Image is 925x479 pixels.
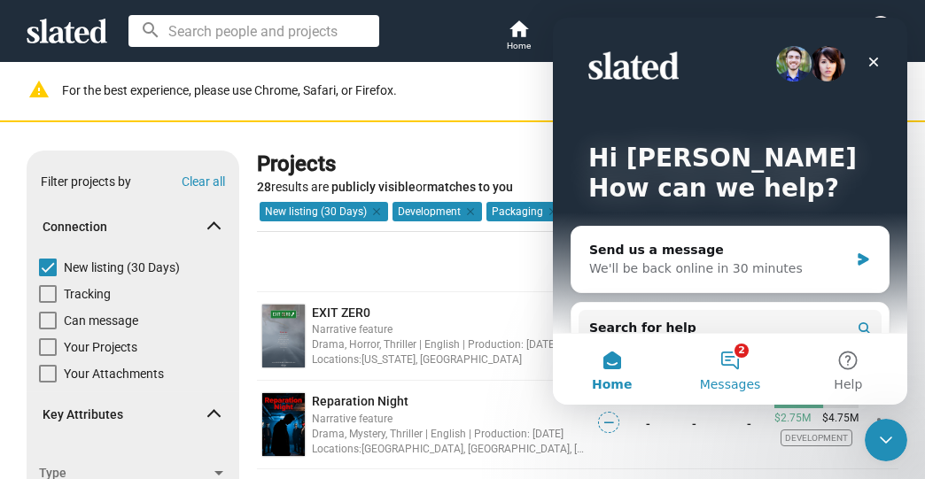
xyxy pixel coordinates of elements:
[507,35,531,57] span: Home
[64,312,138,329] span: Can message
[646,417,650,431] a: -
[486,202,564,221] mat-chip: Packaging
[257,180,271,194] strong: 28
[870,16,891,37] img: Sharon Bruneau
[312,425,586,442] div: Drama, Mystery, Thriller | English | Production: [DATE]
[312,440,586,457] div: [GEOGRAPHIC_DATA], [GEOGRAPHIC_DATA], [GEOGRAPHIC_DATA], [GEOGRAPHIC_DATA]
[128,15,379,47] input: Search people and projects
[549,18,611,57] button: Services
[257,180,513,194] span: results are or
[43,406,209,423] span: Key Attributes
[43,219,209,236] span: Connection
[312,305,370,320] span: EXIT ZER0
[62,79,888,103] div: For the best experience, please use Chrome, Safari, or Firefox.
[461,204,477,220] mat-icon: clear
[262,305,305,367] img: undefined
[64,365,164,382] span: Your Attachments
[312,321,586,337] div: Narrative feature
[262,393,305,456] img: undefined
[27,198,239,255] mat-expansion-panel-header: Connection
[508,18,529,39] mat-icon: home
[257,151,891,179] div: Projects
[632,15,657,41] mat-icon: people
[865,419,907,461] iframe: Intercom live chat
[41,174,131,190] div: Filter projects by
[312,393,586,457] a: Reparation NightNarrative featureDrama, Mystery, Thriller | English | Production: [DATE]Locations...
[259,390,308,460] a: undefined
[553,18,907,405] iframe: Intercom live chat
[868,414,890,436] mat-icon: more_vert
[312,336,586,352] div: Drama, Horror, Thriller | English | Production: [DATE]
[259,301,308,371] a: undefined
[260,202,388,221] mat-chip: New listing (30 Days)
[28,79,50,100] mat-icon: warning
[64,338,137,356] span: Your Projects
[312,353,361,366] span: Locations:
[427,180,513,194] b: matches to you
[543,204,559,220] mat-icon: clear
[747,417,751,431] a: -
[312,410,586,427] div: Narrative feature
[312,443,361,455] span: Locations:
[598,421,619,436] a: —
[331,180,416,194] b: publicly visible
[64,259,180,276] span: New listing (30 Days)
[393,202,482,221] mat-chip: Development
[599,414,618,431] span: —
[692,417,696,431] a: -
[27,259,239,391] div: Connection
[312,305,586,368] a: EXIT ZER0Narrative featureDrama, Horror, Thriller | English | Production: [DATE]Locations:[US_STA...
[182,174,225,189] button: Clear all
[312,394,408,408] span: Reparation Night
[487,18,549,57] a: Home
[859,12,902,58] button: Sharon BruneauMe
[312,351,586,367] div: [US_STATE], [GEOGRAPHIC_DATA]
[367,204,383,220] mat-icon: clear
[815,412,859,426] span: $4.75M
[774,412,811,426] span: $2.75M
[781,429,852,446] span: Development
[27,386,239,443] mat-expansion-panel-header: Key Attributes
[64,285,111,303] span: Tracking
[694,15,719,41] mat-icon: view_list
